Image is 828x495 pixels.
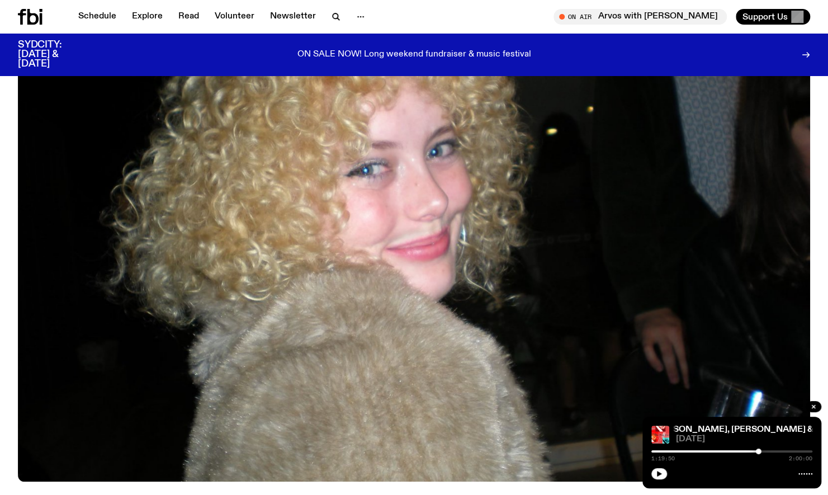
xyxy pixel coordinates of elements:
span: 1:19:50 [651,456,675,461]
span: 2:00:00 [789,456,812,461]
button: Support Us [736,9,810,25]
button: On AirArvos with [PERSON_NAME] [553,9,727,25]
span: Support Us [742,12,788,22]
span: [DATE] [676,435,812,444]
img: The cover image for this episode of The Playlist, featuring the title of the show as well as the ... [651,426,669,444]
h3: SYDCITY: [DATE] & [DATE] [18,40,89,69]
a: Schedule [72,9,123,25]
p: ON SALE NOW! Long weekend fundraiser & music festival [297,50,531,60]
a: Explore [125,9,169,25]
a: Newsletter [263,9,323,25]
a: Volunteer [208,9,261,25]
a: Read [172,9,206,25]
img: A digital camera photo of Zara looking to her right at the camera, smiling. She is wearing a ligh... [18,36,810,482]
